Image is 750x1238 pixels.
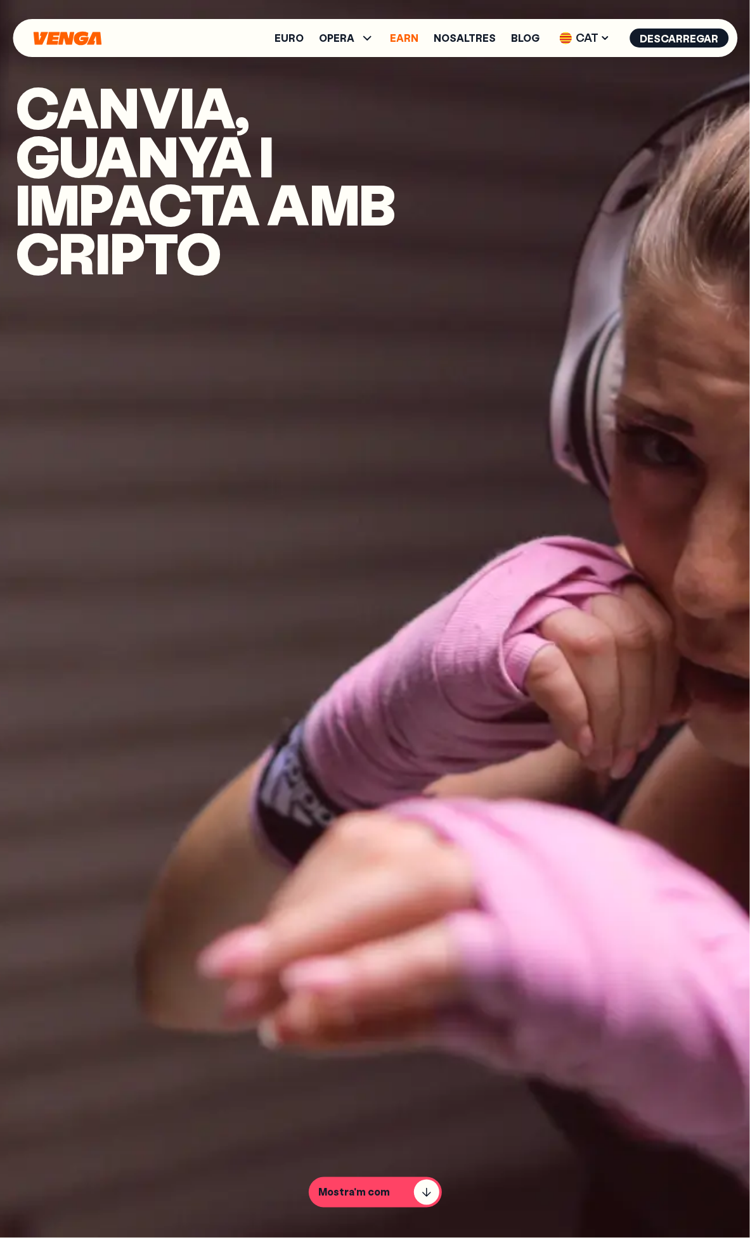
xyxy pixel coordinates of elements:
[319,30,375,46] span: OPERA
[559,32,572,44] img: flag-cat
[319,33,354,43] span: OPERA
[15,82,396,276] h1: Canvia, guanya i impacta amb cripto
[511,33,540,43] a: Blog
[319,1186,391,1199] p: Mostra'm com
[434,33,496,43] a: Nosaltres
[32,31,103,46] svg: Inici
[390,33,418,43] a: Earn
[275,33,304,43] a: Euro
[630,29,728,48] button: Descarregar
[309,1177,442,1208] button: Mostra'm com
[555,28,614,48] span: CAT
